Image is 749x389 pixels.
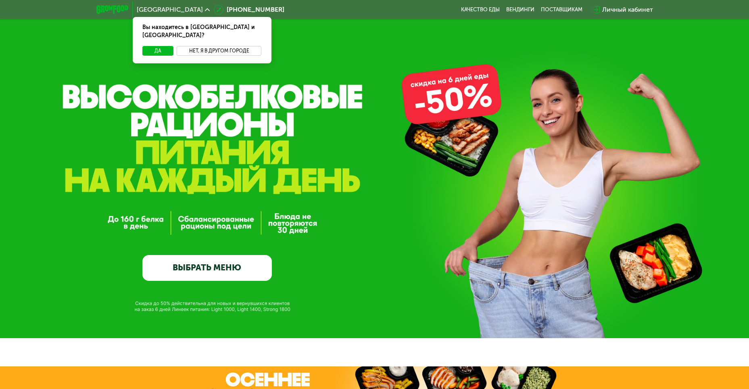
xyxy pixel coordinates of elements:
a: [PHONE_NUMBER] [214,5,284,15]
div: Личный кабинет [602,5,653,15]
span: [GEOGRAPHIC_DATA] [137,6,203,13]
a: Вендинги [506,6,534,13]
a: ВЫБРАТЬ МЕНЮ [142,255,272,281]
button: Да [142,46,173,56]
button: Нет, я в другом городе [177,46,262,56]
div: Вы находитесь в [GEOGRAPHIC_DATA] и [GEOGRAPHIC_DATA]? [133,17,271,46]
a: Качество еды [461,6,500,13]
div: поставщикам [541,6,582,13]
